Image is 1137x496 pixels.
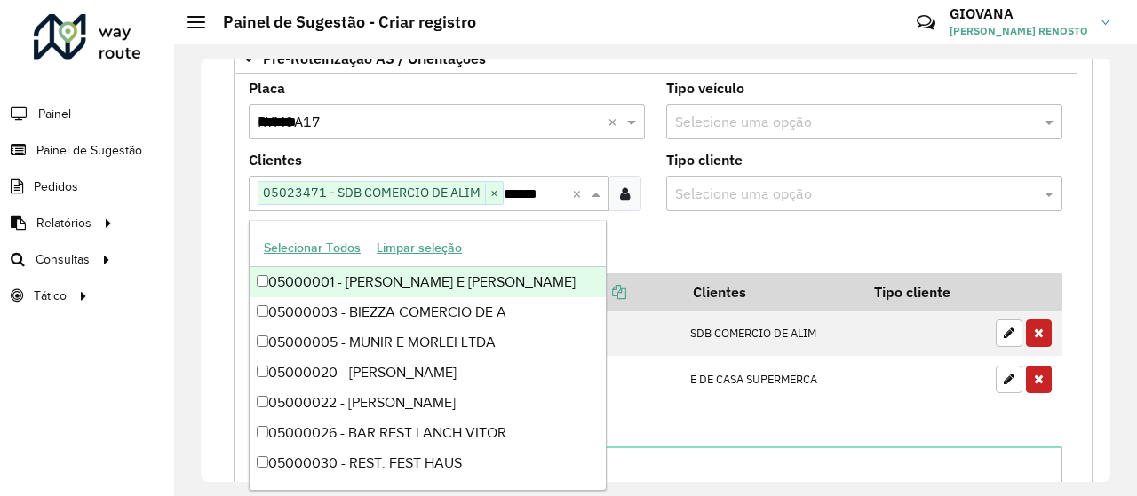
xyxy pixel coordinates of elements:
span: 05023471 - SDB COMERCIO DE ALIM [258,182,485,203]
th: Tipo cliente [862,273,987,311]
td: E DE CASA SUPERMERCA [680,356,861,402]
label: Tipo veículo [666,77,744,98]
div: 05000022 - [PERSON_NAME] [250,388,606,418]
span: Clear all [608,111,623,132]
ng-dropdown-panel: Options list [249,220,607,491]
div: 05000026 - BAR REST LANCH VITOR [250,418,606,448]
button: Limpar seleção [369,234,470,262]
span: Pedidos [34,177,78,196]
span: [PERSON_NAME] RENOSTO [950,23,1088,39]
label: Tipo cliente [666,149,743,170]
div: 05000005 - MUNIR E MORLEI LTDA [250,327,606,358]
div: 05000020 - [PERSON_NAME] [250,358,606,388]
a: Pre-Roteirização AS / Orientações [234,43,1077,74]
div: 05000001 - [PERSON_NAME] E [PERSON_NAME] [250,267,606,297]
div: 05000030 - REST. FEST HAUS [250,448,606,478]
span: Clear all [572,183,587,204]
span: Consultas [36,250,90,269]
button: Selecionar Todos [256,234,369,262]
h2: Painel de Sugestão - Criar registro [205,12,476,32]
th: Clientes [680,273,861,311]
span: × [485,183,503,204]
h3: GIOVANA [950,5,1088,22]
a: Contato Rápido [907,4,945,42]
div: 05000003 - BIEZZA COMERCIO DE A [250,297,606,327]
label: Placa [249,77,285,98]
span: Relatórios [36,214,91,232]
span: Pre-Roteirização AS / Orientações [263,51,486,66]
span: Painel de Sugestão [36,141,142,160]
span: Tático [34,287,67,305]
td: SDB COMERCIO DE ALIM [680,311,861,357]
span: Painel [38,105,71,123]
label: Clientes [249,149,302,170]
